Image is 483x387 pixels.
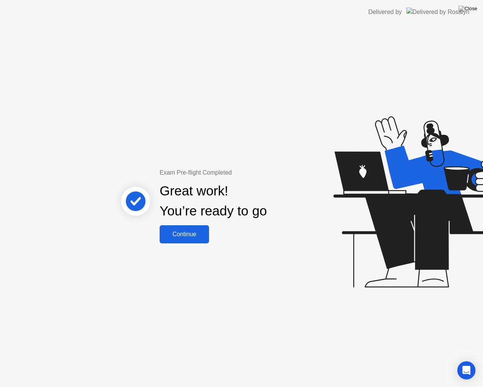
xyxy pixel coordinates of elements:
[406,8,469,16] img: Delivered by Rosalyn
[160,225,209,243] button: Continue
[368,8,402,17] div: Delivered by
[160,168,315,177] div: Exam Pre-flight Completed
[162,231,207,238] div: Continue
[160,181,267,221] div: Great work! You’re ready to go
[457,361,475,379] div: Open Intercom Messenger
[458,6,477,12] img: Close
